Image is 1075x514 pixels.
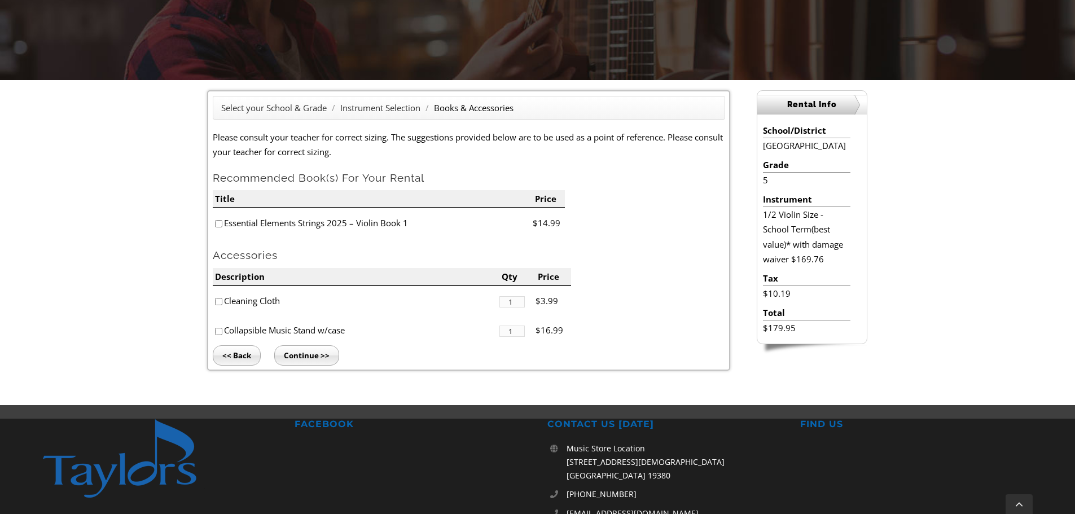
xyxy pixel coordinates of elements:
[533,190,565,208] li: Price
[763,173,850,187] li: 5
[547,419,780,430] h2: CONTACT US [DATE]
[213,248,725,262] h2: Accessories
[763,271,850,286] li: Tax
[536,286,572,316] li: $3.99
[213,286,499,316] li: Cleaning Cloth
[213,315,499,345] li: Collapsible Music Stand w/case
[536,268,572,286] li: Price
[763,286,850,301] li: $10.19
[423,102,432,113] span: /
[329,102,338,113] span: /
[434,100,514,115] li: Books & Accessories
[567,442,780,482] p: Music Store Location [STREET_ADDRESS][DEMOGRAPHIC_DATA] [GEOGRAPHIC_DATA] 19380
[763,157,850,173] li: Grade
[763,192,850,207] li: Instrument
[757,95,867,115] h2: Rental Info
[763,305,850,320] li: Total
[213,345,261,366] input: << Back
[800,419,1033,430] h2: FIND US
[763,320,850,335] li: $179.95
[757,344,867,354] img: sidebar-footer.png
[567,487,780,501] a: [PHONE_NUMBER]
[221,102,327,113] a: Select your School & Grade
[499,268,536,286] li: Qty
[536,315,572,345] li: $16.99
[295,419,528,430] h2: FACEBOOK
[213,208,533,238] li: Essential Elements Strings 2025 – Violin Book 1
[274,345,339,366] input: Continue >>
[213,268,499,286] li: Description
[213,171,725,185] h2: Recommended Book(s) For Your Rental
[213,130,725,160] p: Please consult your teacher for correct sizing. The suggestions provided below are to be used as ...
[213,190,533,208] li: Title
[763,207,850,266] li: 1/2 Violin Size - School Term(best value)* with damage waiver $169.76
[763,138,850,153] li: [GEOGRAPHIC_DATA]
[340,102,420,113] a: Instrument Selection
[42,419,220,499] img: footer-logo
[533,208,565,238] li: $14.99
[763,123,850,138] li: School/District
